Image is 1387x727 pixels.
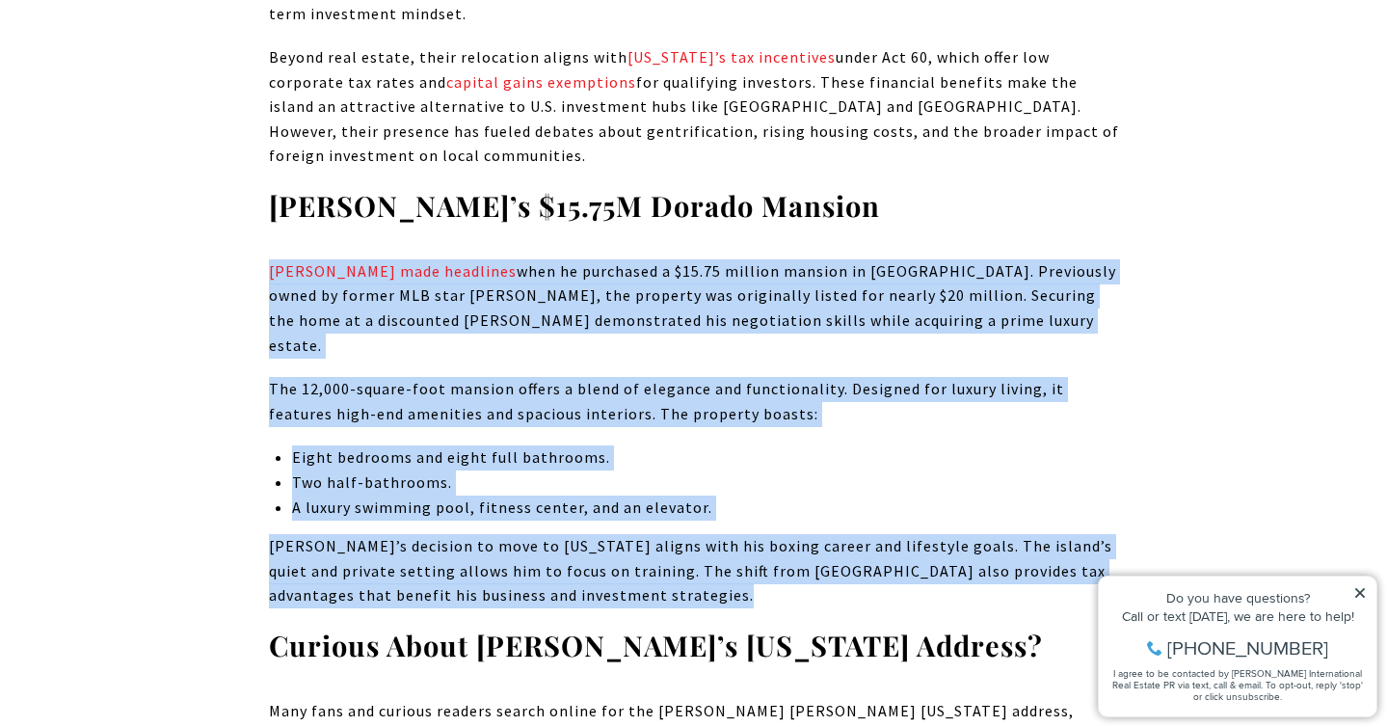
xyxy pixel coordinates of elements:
span: [PHONE_NUMBER] [79,91,240,110]
strong: Curious About [PERSON_NAME]’s [US_STATE] Address? [269,627,1043,663]
strong: [PERSON_NAME]’s $15.75M Dorado Mansion [269,187,880,224]
p: Beyond real estate, their relocation aligns with under Act 60, which offer low corporate tax rate... [269,45,1119,169]
p: The 12,000-square-foot mansion offers a blend of elegance and functionality. Designed for luxury ... [269,377,1119,426]
a: capital gains exemptions - open in a new tab [446,72,636,92]
p: [PERSON_NAME]’s decision to move to [US_STATE] aligns with his boxing career and lifestyle goals.... [269,534,1119,608]
p: Two half-bathrooms. [292,471,1118,496]
p: Eight bedrooms and eight full bathrooms. [292,445,1118,471]
div: Do you have questions? [20,43,279,57]
div: Call or text [DATE], we are here to help! [20,62,279,75]
p: A luxury swimming pool, fitness center, and an elevator. [292,496,1118,521]
span: I agree to be contacted by [PERSON_NAME] International Real Estate PR via text, call & email. To ... [24,119,275,155]
a: Jake Paul made headlines - open in a new tab [269,261,517,281]
a: Puerto Rico’s tax incentives - open in a new tab [627,47,836,67]
p: when he purchased a $15.75 million mansion in [GEOGRAPHIC_DATA]. Previously owned by former MLB s... [269,259,1119,358]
